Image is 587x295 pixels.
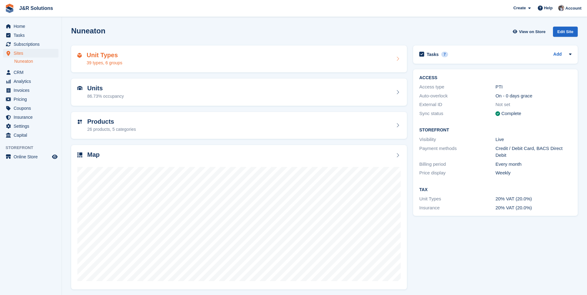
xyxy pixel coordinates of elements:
[3,49,58,58] a: menu
[14,22,51,31] span: Home
[87,60,122,66] div: 39 types, 6 groups
[419,101,495,108] div: External ID
[71,79,407,106] a: Units 86.73% occupancy
[3,40,58,49] a: menu
[87,52,122,59] h2: Unit Types
[14,113,51,122] span: Insurance
[495,101,572,108] div: Not set
[495,136,572,143] div: Live
[87,118,136,125] h2: Products
[419,169,495,177] div: Price display
[495,145,572,159] div: Credit / Debit Card, BACS Direct Debit
[3,122,58,130] a: menu
[14,68,51,77] span: CRM
[87,85,124,92] h2: Units
[14,95,51,104] span: Pricing
[77,152,82,157] img: map-icn-33ee37083ee616e46c38cad1a60f524a97daa1e2b2c8c0bc3eb3415660979fc1.svg
[77,119,82,124] img: custom-product-icn-752c56ca05d30b4aa98f6f15887a0e09747e85b44ffffa43cff429088544963d.svg
[419,161,495,168] div: Billing period
[565,5,581,11] span: Account
[87,126,136,133] div: 26 products, 5 categories
[3,31,58,40] a: menu
[553,27,578,37] div: Edit Site
[495,83,572,91] div: PTI
[3,95,58,104] a: menu
[419,195,495,203] div: Unit Types
[495,169,572,177] div: Weekly
[5,4,14,13] img: stora-icon-8386f47178a22dfd0bd8f6a31ec36ba5ce8667c1dd55bd0f319d3a0aa187defe.svg
[77,86,82,90] img: unit-icn-7be61d7bf1b0ce9d3e12c5938cc71ed9869f7b940bace4675aadf7bd6d80202e.svg
[3,22,58,31] a: menu
[419,187,572,192] h2: Tax
[14,86,51,95] span: Invoices
[553,51,562,58] a: Add
[495,195,572,203] div: 20% VAT (20.0%)
[6,145,62,151] span: Storefront
[513,5,526,11] span: Create
[3,131,58,139] a: menu
[519,29,546,35] span: View on Store
[14,31,51,40] span: Tasks
[71,45,407,73] a: Unit Types 39 types, 6 groups
[419,83,495,91] div: Access type
[544,5,553,11] span: Help
[3,152,58,161] a: menu
[71,145,407,289] a: Map
[3,86,58,95] a: menu
[17,3,55,13] a: J&R Solutions
[501,110,521,117] div: Complete
[14,49,51,58] span: Sites
[77,53,82,58] img: unit-type-icn-2b2737a686de81e16bb02015468b77c625bbabd49415b5ef34ead5e3b44a266d.svg
[3,68,58,77] a: menu
[14,131,51,139] span: Capital
[419,204,495,212] div: Insurance
[419,136,495,143] div: Visibility
[495,92,572,100] div: On - 0 days grace
[419,128,572,133] h2: Storefront
[14,77,51,86] span: Analytics
[14,122,51,130] span: Settings
[14,58,58,64] a: Nuneaton
[3,77,58,86] a: menu
[419,110,495,117] div: Sync status
[14,152,51,161] span: Online Store
[427,52,439,57] h2: Tasks
[3,113,58,122] a: menu
[553,27,578,39] a: Edit Site
[419,92,495,100] div: Auto-overlock
[3,104,58,113] a: menu
[51,153,58,160] a: Preview store
[441,52,448,57] div: 7
[419,75,572,80] h2: ACCESS
[419,145,495,159] div: Payment methods
[512,27,548,37] a: View on Store
[87,151,100,158] h2: Map
[495,204,572,212] div: 20% VAT (20.0%)
[558,5,564,11] img: Steve Revell
[14,104,51,113] span: Coupons
[71,27,106,35] h2: Nuneaton
[87,93,124,100] div: 86.73% occupancy
[71,112,407,139] a: Products 26 products, 5 categories
[495,161,572,168] div: Every month
[14,40,51,49] span: Subscriptions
